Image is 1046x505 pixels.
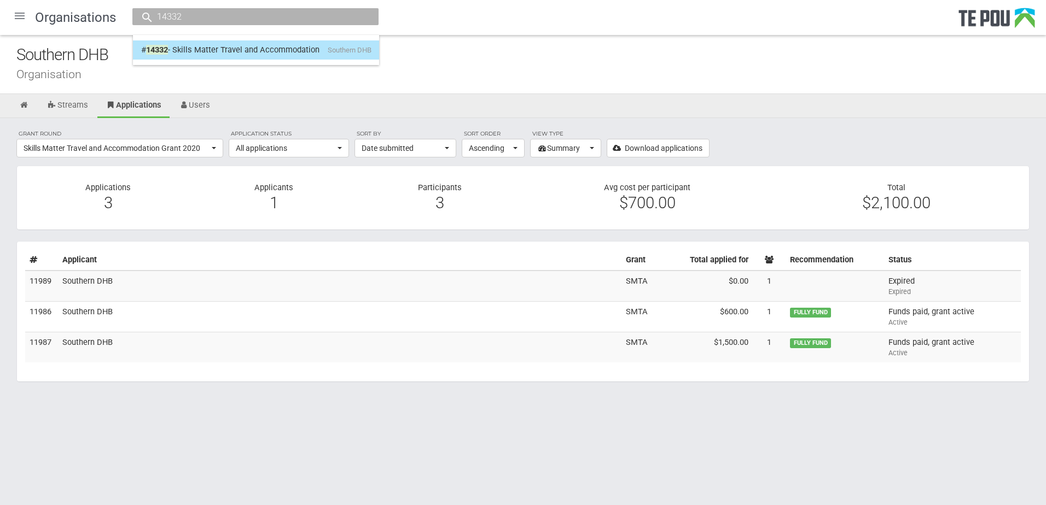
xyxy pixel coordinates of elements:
span: Date submitted [362,143,442,154]
span: 14332 [146,45,168,55]
div: $2,100.00 [780,198,1013,208]
td: Expired [884,271,1021,301]
span: Summary [537,143,587,154]
td: 1 [753,332,786,362]
div: Total [772,183,1021,208]
td: 11986 [25,301,58,332]
label: Grant round [16,129,223,139]
td: $1,500.00 [654,332,753,362]
td: 1 [753,301,786,332]
span: FULLY FUND [790,308,831,318]
div: Avg cost per participant [523,183,772,214]
div: Southern DHB [16,43,1046,67]
button: Summary [530,139,601,157]
div: 1 [199,198,348,208]
a: Users [171,94,219,118]
label: Sort order [462,129,525,139]
div: Active [888,318,1016,327]
button: Date submitted [355,139,456,157]
td: 1 [753,271,786,301]
td: SMTA [621,301,654,332]
td: $0.00 [654,271,753,301]
div: Participants [357,183,523,214]
th: Status [884,250,1021,271]
th: Grant [621,250,654,271]
td: SMTA [621,332,654,362]
div: Applicants [191,183,357,214]
div: Expired [888,287,1016,297]
div: $700.00 [531,198,764,208]
td: 11987 [25,332,58,362]
button: Ascending [462,139,525,157]
a: Streams [39,94,96,118]
div: Active [888,348,1016,358]
div: Organisation [16,68,1046,80]
label: Sort by [355,129,456,139]
span: All applications [236,143,335,154]
td: SMTA [621,271,654,301]
a: Download applications [607,139,710,157]
a: #14332- Skills Matter Travel and AccommodationSouthern DHB [141,42,371,58]
label: Application status [229,129,349,139]
button: Skills Matter Travel and Accommodation Grant 2020 [16,139,223,157]
td: Southern DHB [58,332,621,362]
th: Applicant [58,250,621,271]
th: Total applied for [654,250,753,271]
div: Applications [25,183,191,214]
input: Search [154,11,346,22]
td: $600.00 [654,301,753,332]
a: Applications [97,94,170,118]
label: View type [530,129,601,139]
th: Recommendation [786,250,884,271]
td: 11989 [25,271,58,301]
span: Southern DHB [328,46,371,54]
td: Funds paid, grant active [884,301,1021,332]
span: Ascending [469,143,510,154]
div: 3 [365,198,515,208]
button: All applications [229,139,349,157]
td: Funds paid, grant active [884,332,1021,362]
td: Southern DHB [58,301,621,332]
span: FULLY FUND [790,338,831,348]
span: Skills Matter Travel and Accommodation Grant 2020 [24,143,209,154]
td: Southern DHB [58,271,621,301]
div: 3 [33,198,183,208]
